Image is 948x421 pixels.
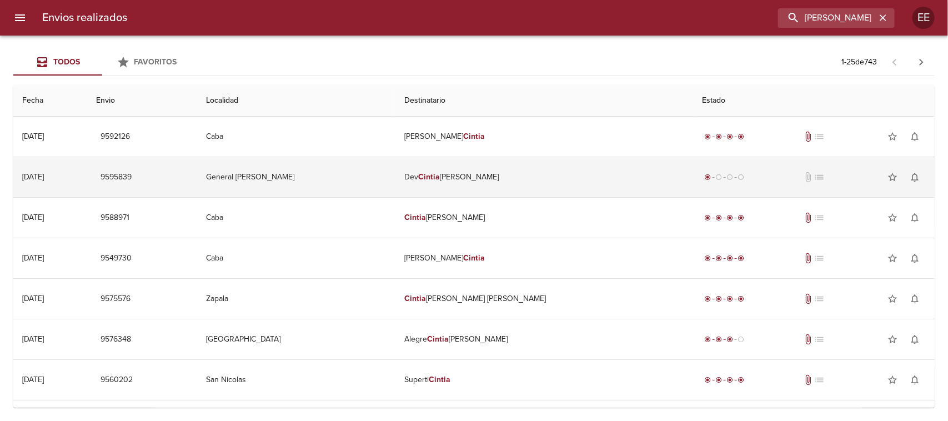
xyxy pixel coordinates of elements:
[87,85,197,117] th: Envio
[738,255,745,262] span: radio_button_checked
[909,374,920,385] span: notifications_none
[96,127,134,147] button: 9592126
[703,172,747,183] div: Generado
[22,213,44,222] div: [DATE]
[101,333,131,347] span: 9576348
[738,295,745,302] span: radio_button_checked
[716,255,723,262] span: radio_button_checked
[703,253,747,264] div: Entregado
[909,253,920,264] span: notifications_none
[22,172,44,182] div: [DATE]
[197,319,395,359] td: [GEOGRAPHIC_DATA]
[881,247,904,269] button: Agregar a favoritos
[13,49,191,76] div: Tabs Envios
[716,336,723,343] span: radio_button_checked
[904,207,926,229] button: Activar notificaciones
[101,171,132,184] span: 9595839
[395,238,693,278] td: [PERSON_NAME]
[197,279,395,319] td: Zapala
[912,7,935,29] div: Abrir información de usuario
[96,208,134,228] button: 9588971
[803,293,814,304] span: Tiene documentos adjuntos
[101,373,133,387] span: 9560202
[705,377,711,383] span: radio_button_checked
[703,131,747,142] div: Entregado
[96,167,136,188] button: 9595839
[703,374,747,385] div: Entregado
[96,289,135,309] button: 9575576
[395,279,693,319] td: [PERSON_NAME] [PERSON_NAME]
[705,214,711,221] span: radio_button_checked
[887,293,898,304] span: star_border
[887,131,898,142] span: star_border
[22,375,44,384] div: [DATE]
[703,212,747,223] div: Entregado
[96,248,136,269] button: 9549730
[395,198,693,238] td: [PERSON_NAME]
[814,253,825,264] span: No tiene pedido asociado
[881,288,904,310] button: Agregar a favoritos
[22,334,44,344] div: [DATE]
[727,133,734,140] span: radio_button_checked
[803,374,814,385] span: Tiene documentos adjuntos
[887,212,898,223] span: star_border
[814,334,825,345] span: No tiene pedido asociado
[904,288,926,310] button: Activar notificaciones
[803,172,814,183] span: No tiene documentos adjuntos
[197,238,395,278] td: Caba
[814,293,825,304] span: No tiene pedido asociado
[803,212,814,223] span: Tiene documentos adjuntos
[727,214,734,221] span: radio_button_checked
[716,377,723,383] span: radio_button_checked
[881,207,904,229] button: Agregar a favoritos
[404,294,426,303] em: Cintia
[703,334,747,345] div: En viaje
[738,377,745,383] span: radio_button_checked
[22,253,44,263] div: [DATE]
[197,198,395,238] td: Caba
[803,253,814,264] span: Tiene documentos adjuntos
[803,334,814,345] span: Tiene documentos adjuntos
[705,295,711,302] span: radio_button_checked
[904,369,926,391] button: Activar notificaciones
[904,247,926,269] button: Activar notificaciones
[404,213,426,222] em: Cintia
[887,253,898,264] span: star_border
[101,211,129,225] span: 9588971
[395,157,693,197] td: Dev [PERSON_NAME]
[53,57,80,67] span: Todos
[96,370,137,390] button: 9560202
[703,293,747,304] div: Entregado
[22,294,44,303] div: [DATE]
[7,4,33,31] button: menu
[738,133,745,140] span: radio_button_checked
[197,157,395,197] td: General [PERSON_NAME]
[13,85,87,117] th: Fecha
[738,336,745,343] span: radio_button_unchecked
[22,132,44,141] div: [DATE]
[42,9,127,27] h6: Envios realizados
[887,334,898,345] span: star_border
[705,174,711,181] span: radio_button_checked
[716,214,723,221] span: radio_button_checked
[909,293,920,304] span: notifications_none
[429,375,450,384] em: Cintia
[727,336,734,343] span: radio_button_checked
[134,57,177,67] span: Favoritos
[197,117,395,157] td: Caba
[716,133,723,140] span: radio_button_checked
[904,166,926,188] button: Activar notificaciones
[881,369,904,391] button: Agregar a favoritos
[463,253,485,263] em: Cintia
[101,130,130,144] span: 9592126
[694,85,935,117] th: Estado
[395,85,693,117] th: Destinatario
[814,212,825,223] span: No tiene pedido asociado
[904,126,926,148] button: Activar notificaciones
[841,57,877,68] p: 1 - 25 de 743
[881,56,908,67] span: Pagina anterior
[912,7,935,29] div: EE
[887,172,898,183] span: star_border
[716,295,723,302] span: radio_button_checked
[727,255,734,262] span: radio_button_checked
